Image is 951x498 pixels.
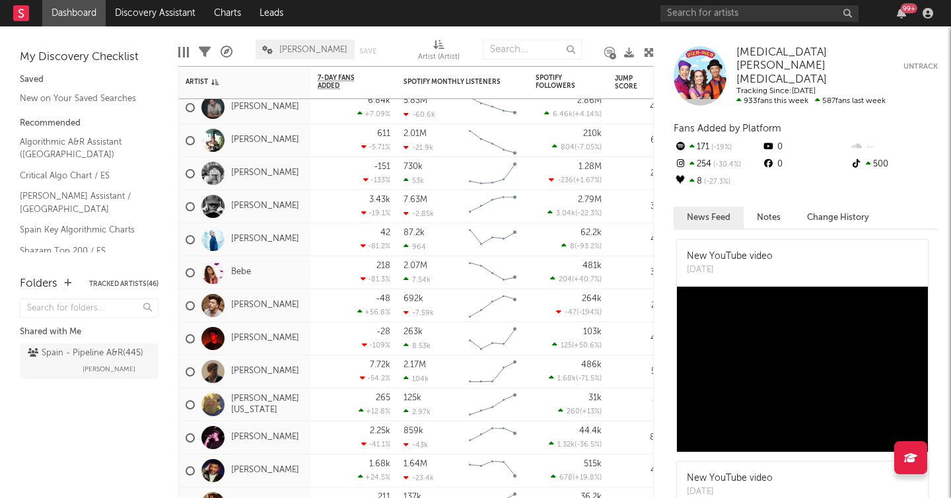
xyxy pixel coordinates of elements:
[357,308,390,316] div: +56.8 %
[711,161,741,168] span: -30.4 %
[83,361,135,377] span: [PERSON_NAME]
[736,97,808,105] span: 933 fans this week
[20,72,158,88] div: Saved
[615,265,668,281] div: 36.4
[463,421,522,454] svg: Chart title
[547,209,602,217] div: ( )
[369,460,390,468] div: 1.68k
[615,397,668,413] div: 73.1
[552,143,602,151] div: ( )
[583,129,602,138] div: 210k
[552,341,602,349] div: ( )
[404,209,434,218] div: -2.85k
[404,262,427,270] div: 2.07M
[418,50,460,65] div: Artist (Artist)
[761,139,849,156] div: 0
[761,156,849,173] div: 0
[794,207,882,229] button: Change History
[186,78,285,86] div: Artist
[483,40,582,59] input: Search...
[361,242,390,250] div: -81.2 %
[901,3,917,13] div: 99 +
[221,33,232,71] div: A&R Pipeline
[549,440,602,448] div: ( )
[20,299,158,318] input: Search for folders...
[231,432,299,443] a: [PERSON_NAME]
[463,157,522,190] svg: Chart title
[368,96,390,105] div: 6.84k
[674,139,761,156] div: 171
[583,328,602,336] div: 103k
[404,460,427,468] div: 1.64M
[20,116,158,131] div: Recommended
[404,394,421,402] div: 125k
[231,394,304,416] a: [PERSON_NAME][US_STATE]
[582,295,602,303] div: 264k
[358,473,390,481] div: +24.5 %
[20,168,145,183] a: Critical Algo Chart / ES
[577,210,600,217] span: -22.3 %
[577,441,600,448] span: -36.5 %
[687,472,773,485] div: New YouTube video
[231,201,299,212] a: [PERSON_NAME]
[577,144,600,151] span: -7.05 %
[549,176,602,184] div: ( )
[736,46,903,87] a: [MEDICAL_DATA][PERSON_NAME][MEDICAL_DATA]
[380,229,390,237] div: 42
[231,168,299,179] a: [PERSON_NAME]
[404,374,429,383] div: 104k
[463,289,522,322] svg: Chart title
[615,430,668,446] div: 84.8
[736,97,886,105] span: 587 fans last week
[404,162,423,171] div: 730k
[20,189,145,216] a: [PERSON_NAME] Assistant / [GEOGRAPHIC_DATA]
[89,281,158,287] button: Tracked Artists(46)
[199,33,211,71] div: Filters
[559,276,572,283] span: 204
[615,75,648,90] div: Jump Score
[660,5,859,22] input: Search for artists
[404,78,503,86] div: Spotify Monthly Listeners
[20,50,158,65] div: My Discovery Checklist
[231,267,251,278] a: Bebe
[20,244,145,258] a: Shazam Top 200 / ES
[361,440,390,448] div: -41.1 %
[404,129,427,138] div: 2.01M
[404,242,426,251] div: 964
[736,87,816,95] span: Tracking Since: [DATE]
[404,110,435,119] div: -60.6k
[578,375,600,382] span: -71.5 %
[20,91,145,106] a: New on Your Saved Searches
[579,309,600,316] span: -194 %
[404,441,428,449] div: -43k
[463,322,522,355] svg: Chart title
[231,366,299,377] a: [PERSON_NAME]
[404,96,427,105] div: 5.83M
[404,176,424,185] div: 53k
[376,328,390,336] div: -28
[557,177,573,184] span: -236
[463,124,522,157] svg: Chart title
[577,96,602,105] div: 2.86M
[565,309,577,316] span: -47
[404,275,431,284] div: 7.54k
[376,262,390,270] div: 218
[579,427,602,435] div: 44.4k
[404,229,425,237] div: 87.2k
[558,407,602,415] div: ( )
[404,427,423,435] div: 859k
[575,474,600,481] span: +19.8 %
[370,427,390,435] div: 2.25k
[463,256,522,289] svg: Chart title
[556,210,575,217] span: 3.04k
[674,156,761,173] div: 254
[674,207,744,229] button: News Feed
[736,47,827,85] span: [MEDICAL_DATA][PERSON_NAME][MEDICAL_DATA]
[897,8,906,18] button: 99+
[550,275,602,283] div: ( )
[20,324,158,340] div: Shared with Me
[404,328,423,336] div: 263k
[359,407,390,415] div: +12.8 %
[361,209,390,217] div: -19.1 %
[463,223,522,256] svg: Chart title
